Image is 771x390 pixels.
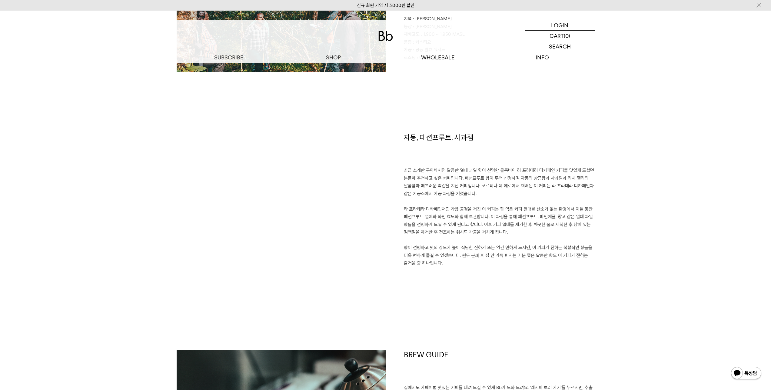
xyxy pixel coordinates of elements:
[564,31,570,41] p: (0)
[357,3,414,8] a: 신규 회원 가입 시 3,000원 할인
[490,52,595,63] p: INFO
[525,31,595,41] a: CART (0)
[550,31,564,41] p: CART
[404,167,595,267] p: 최근 소개한 구아바처럼 달콤한 열대 과일 향이 선명한 콜롬비아 라 프라데라 디카페인 커피를 맛있게 드셨던 분들께 추천하고 싶은 커피입니다. 패션프루트 향이 무척 선명하며 자몽...
[551,20,568,30] p: LOGIN
[177,52,281,63] a: SUBSCRIBE
[525,20,595,31] a: LOGIN
[404,132,595,167] h1: 자몽, 패션프루트, 사과잼
[404,350,595,384] h1: BREW GUIDE
[549,41,571,52] p: SEARCH
[378,31,393,41] img: 로고
[730,366,762,381] img: 카카오톡 채널 1:1 채팅 버튼
[281,52,386,63] a: SHOP
[386,52,490,63] p: WHOLESALE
